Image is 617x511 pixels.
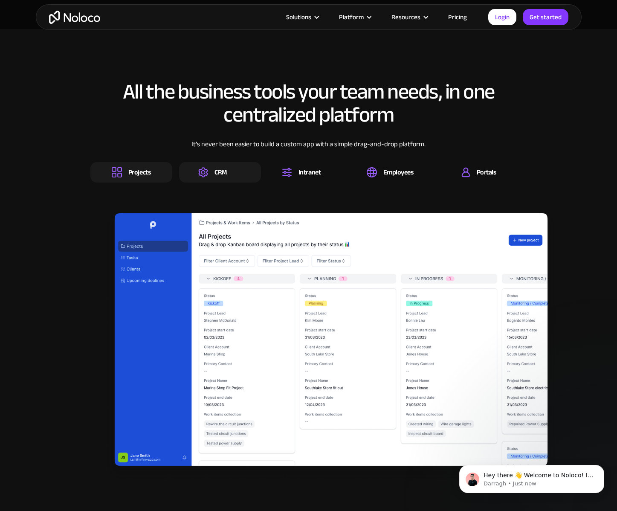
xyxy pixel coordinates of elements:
div: It’s never been easier to build a custom app with a simple drag-and-drop platform. [90,139,527,162]
div: Portals [477,168,496,177]
a: home [49,11,100,24]
div: Intranet [298,168,321,177]
div: CRM [214,168,227,177]
div: Resources [381,12,437,23]
div: Platform [328,12,381,23]
a: Login [488,9,516,25]
div: Solutions [275,12,328,23]
iframe: Intercom notifications message [446,447,617,507]
a: Get started [523,9,568,25]
h2: All the business tools your team needs, in one centralized platform [90,80,527,126]
div: Projects [128,168,151,177]
div: Platform [339,12,364,23]
a: Pricing [437,12,478,23]
div: Resources [391,12,420,23]
div: Employees [383,168,414,177]
div: Solutions [286,12,311,23]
